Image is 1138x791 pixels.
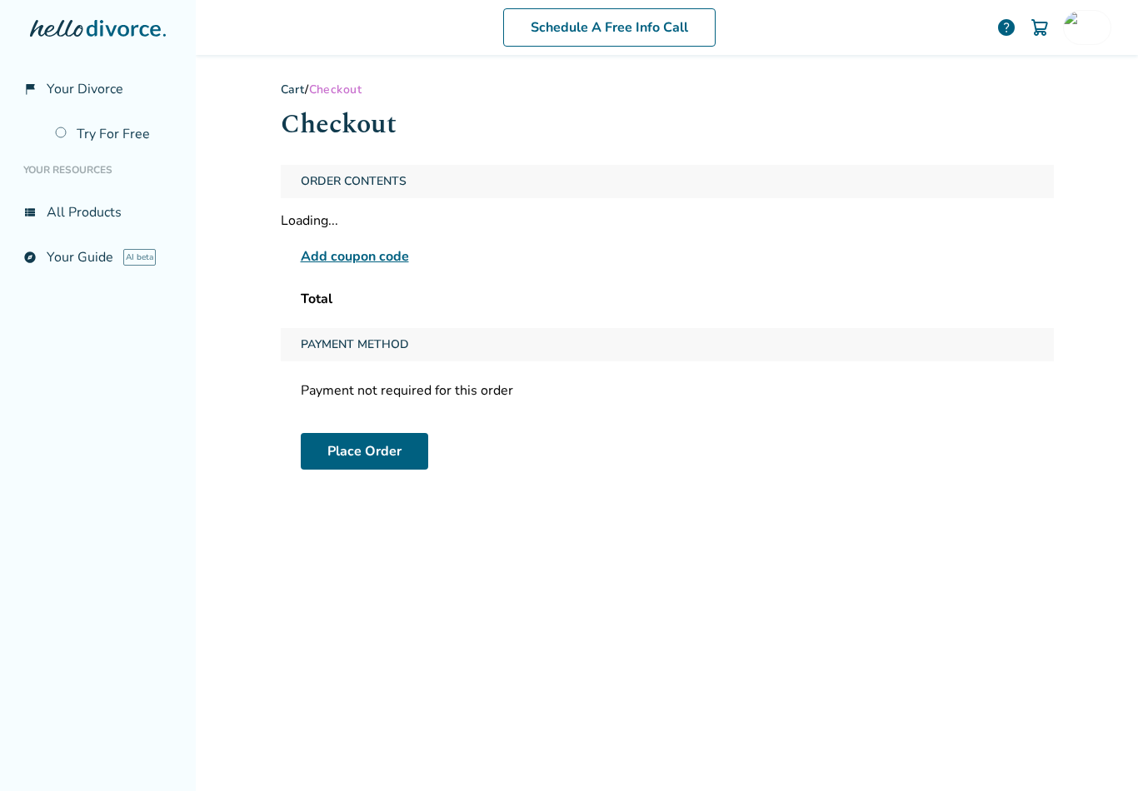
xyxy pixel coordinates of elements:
[23,251,37,264] span: explore
[281,211,1054,230] div: Loading...
[123,249,156,266] span: AI beta
[301,290,332,308] span: Total
[45,115,182,153] a: Try For Free
[281,82,306,97] a: Cart
[281,82,1054,97] div: /
[503,8,716,47] a: Schedule A Free Info Call
[294,165,413,198] span: Order Contents
[1064,11,1097,44] img: crdesignhomedecor@gmail.com
[13,70,182,108] a: flag_2Your Divorce
[294,328,416,361] span: Payment Method
[23,82,37,96] span: flag_2
[281,104,1054,145] h1: Checkout
[281,375,1054,406] div: Payment not required for this order
[1030,17,1050,37] img: Cart
[309,82,362,97] span: Checkout
[301,433,428,470] button: Place Order
[13,193,182,231] a: view_listAll Products
[13,153,182,187] li: Your Resources
[996,17,1016,37] a: help
[13,238,182,276] a: exploreYour GuideAI beta
[301,246,409,266] span: Add coupon code
[47,80,123,98] span: Your Divorce
[23,206,37,219] span: view_list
